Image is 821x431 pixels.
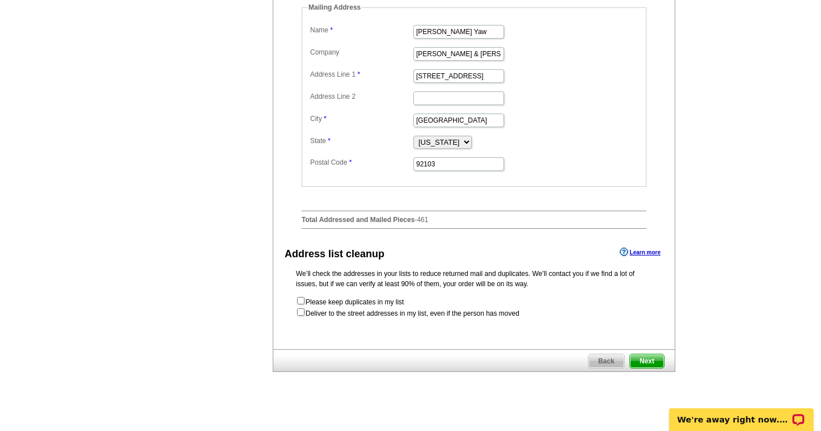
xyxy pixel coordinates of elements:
div: Address list cleanup [285,246,384,262]
span: Back [589,354,624,368]
label: Address Line 1 [310,69,412,79]
a: Learn more [620,248,661,257]
label: Postal Code [310,157,412,168]
label: Company [310,47,412,57]
label: Name [310,25,412,35]
p: We’ll check the addresses in your lists to reduce returned mail and duplicates. We’ll contact you... [296,269,652,289]
form: Please keep duplicates in my list Deliver to the street addresses in my list, even if the person ... [296,296,652,319]
label: State [310,136,412,146]
span: Next [630,354,664,368]
a: Back [588,354,625,369]
legend: Mailing Address [307,2,362,12]
label: City [310,114,412,124]
strong: Total Addressed and Mailed Pieces [302,216,414,224]
iframe: LiveChat chat widget [662,395,821,431]
span: 461 [417,216,428,224]
label: Address Line 2 [310,91,412,102]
